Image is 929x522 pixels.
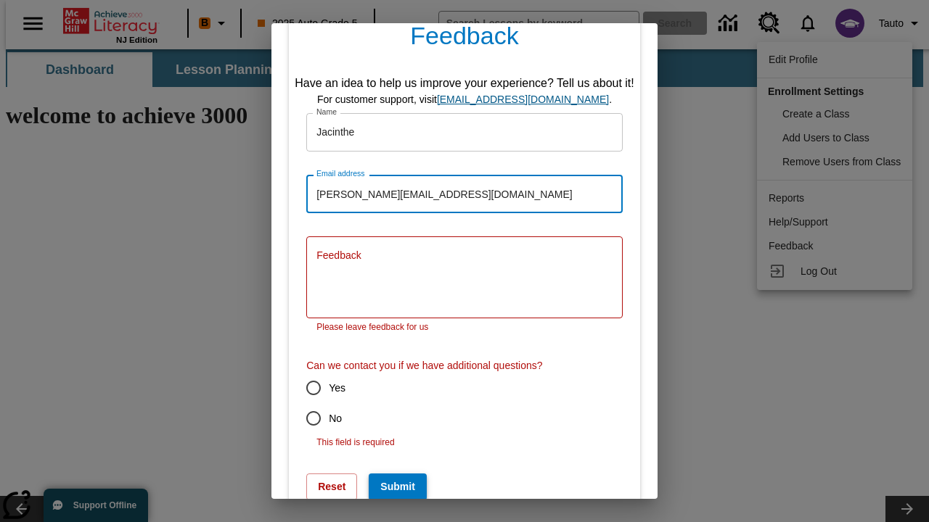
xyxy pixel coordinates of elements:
[316,168,365,179] label: Email address
[329,381,345,396] span: Yes
[289,9,640,69] h4: Feedback
[437,94,609,105] a: support, will open in new browser tab
[306,473,357,500] button: Reset
[295,92,634,107] div: For customer support, visit .
[316,320,613,335] p: Please leave feedback for us
[369,473,426,500] button: Submit
[316,107,337,117] label: Name
[295,75,634,92] div: Have an idea to help us improve your experience? Tell us about it!
[329,411,342,426] span: No
[306,373,623,434] div: contact-permission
